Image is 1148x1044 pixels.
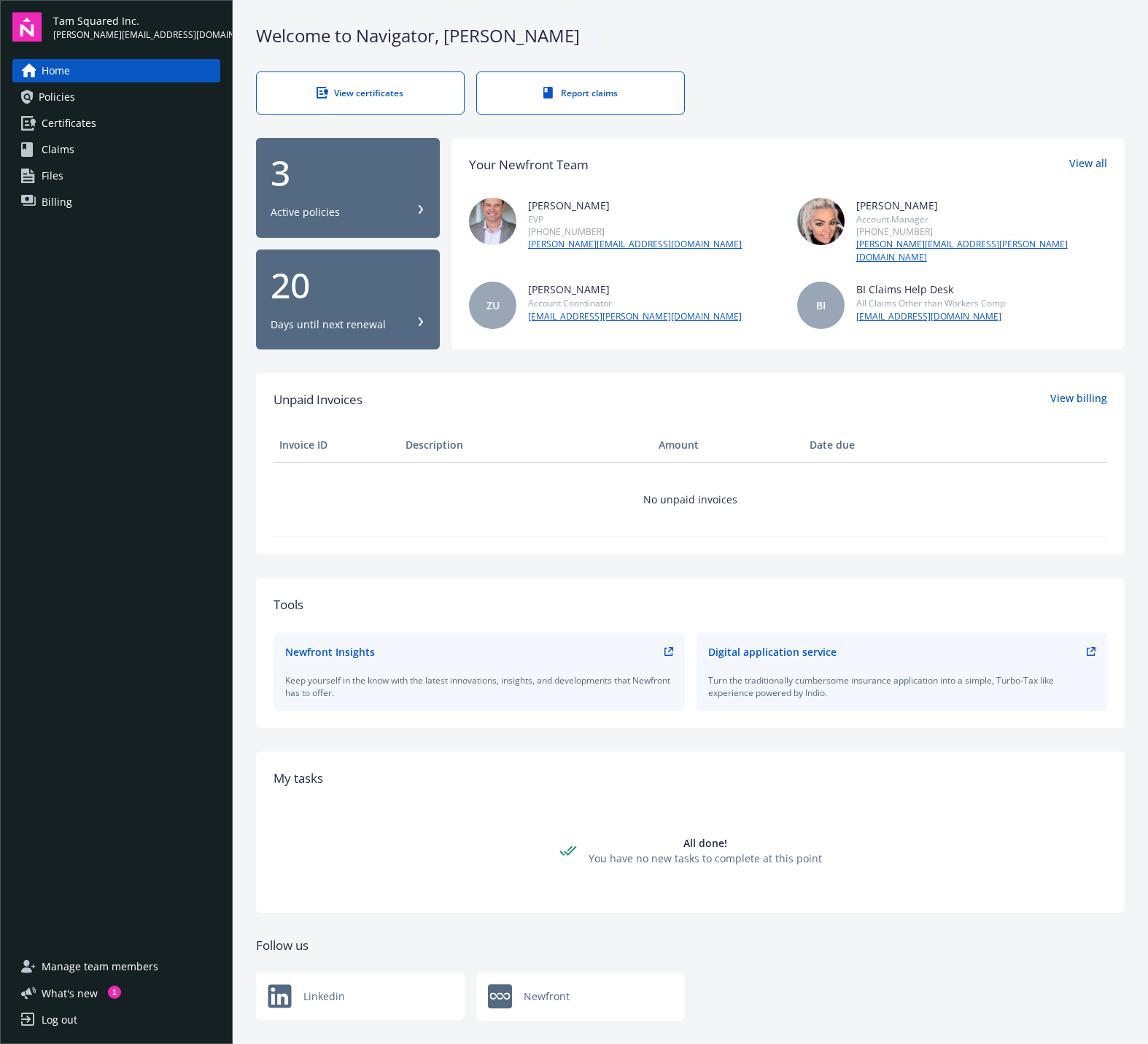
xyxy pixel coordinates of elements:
[271,205,340,220] div: Active policies
[12,955,220,978] a: Manage team members
[12,85,220,109] a: Policies
[12,12,42,42] img: navigator-logo.svg
[856,238,1107,264] a: [PERSON_NAME][EMAIL_ADDRESS][PERSON_NAME][DOMAIN_NAME]
[856,198,1107,213] div: [PERSON_NAME]
[804,428,930,463] th: Date due
[256,23,1125,48] div: Welcome to Navigator , [PERSON_NAME]
[271,155,425,190] div: 3
[12,190,220,214] a: Billing
[268,984,292,1008] img: Newfront logo
[469,198,516,245] img: photo
[12,986,121,1001] button: What's new1
[256,250,440,349] button: 20Days until next renewal
[708,674,1096,699] div: Turn the traditionally cumbersome insurance application into a simple, Turbo-Tax like experience ...
[528,297,742,309] div: Account Coordinator
[274,428,400,463] th: Invoice ID
[42,138,74,161] span: Claims
[256,71,465,115] a: View certificates
[856,282,1005,297] div: BI Claims Help Desk
[42,112,96,135] span: Certificates
[286,87,435,99] div: View certificates
[42,955,158,978] span: Manage team members
[1069,155,1107,174] a: View all
[708,644,837,660] div: Digital application service
[274,595,1107,614] div: Tools
[506,87,655,99] div: Report claims
[274,769,1107,788] div: My tasks
[53,12,220,42] button: Tam Squared Inc.[PERSON_NAME][EMAIL_ADDRESS][DOMAIN_NAME]
[856,225,1107,238] div: [PHONE_NUMBER]
[488,984,512,1009] img: Newfront logo
[476,973,685,1021] div: Newfront
[285,644,375,660] div: Newfront Insights
[274,463,1107,537] td: No unpaid invoices
[476,973,685,1021] a: Newfront logoNewfront
[271,268,425,303] div: 20
[12,138,220,161] a: Claims
[256,973,465,1021] a: Newfront logoLinkedin
[12,59,220,82] a: Home
[42,1008,77,1032] div: Log out
[53,13,220,28] span: Tam Squared Inc.
[653,428,804,463] th: Amount
[274,390,362,409] span: Unpaid Invoices
[856,310,1005,323] a: [EMAIL_ADDRESS][DOMAIN_NAME]
[42,986,98,1001] span: What ' s new
[42,164,63,187] span: Files
[42,59,70,82] span: Home
[486,298,500,313] span: ZU
[528,238,742,251] a: [PERSON_NAME][EMAIL_ADDRESS][DOMAIN_NAME]
[12,112,220,135] a: Certificates
[528,225,742,238] div: [PHONE_NUMBER]
[856,213,1107,225] div: Account Manager
[816,298,826,313] span: BI
[256,973,465,1020] div: Linkedin
[528,282,742,297] div: [PERSON_NAME]
[1050,390,1107,409] a: View billing
[256,138,440,238] button: 3Active policies
[797,198,845,245] img: photo
[285,674,673,699] div: Keep yourself in the know with the latest innovations, insights, and developments that Newfront h...
[42,190,72,214] span: Billing
[476,71,685,115] a: Report claims
[589,851,822,866] div: You have no new tasks to complete at this point
[528,198,742,213] div: [PERSON_NAME]
[528,213,742,225] div: EVP
[856,297,1005,309] div: All Claims Other than Workers Comp
[589,835,822,851] div: All done!
[400,428,652,463] th: Description
[12,164,220,187] a: Files
[469,155,589,174] div: Your Newfront Team
[256,936,1125,955] div: Follow us
[271,317,386,332] div: Days until next renewal
[39,85,75,109] span: Policies
[53,28,220,42] span: [PERSON_NAME][EMAIL_ADDRESS][DOMAIN_NAME]
[108,986,121,999] div: 1
[528,310,742,323] a: [EMAIL_ADDRESS][PERSON_NAME][DOMAIN_NAME]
